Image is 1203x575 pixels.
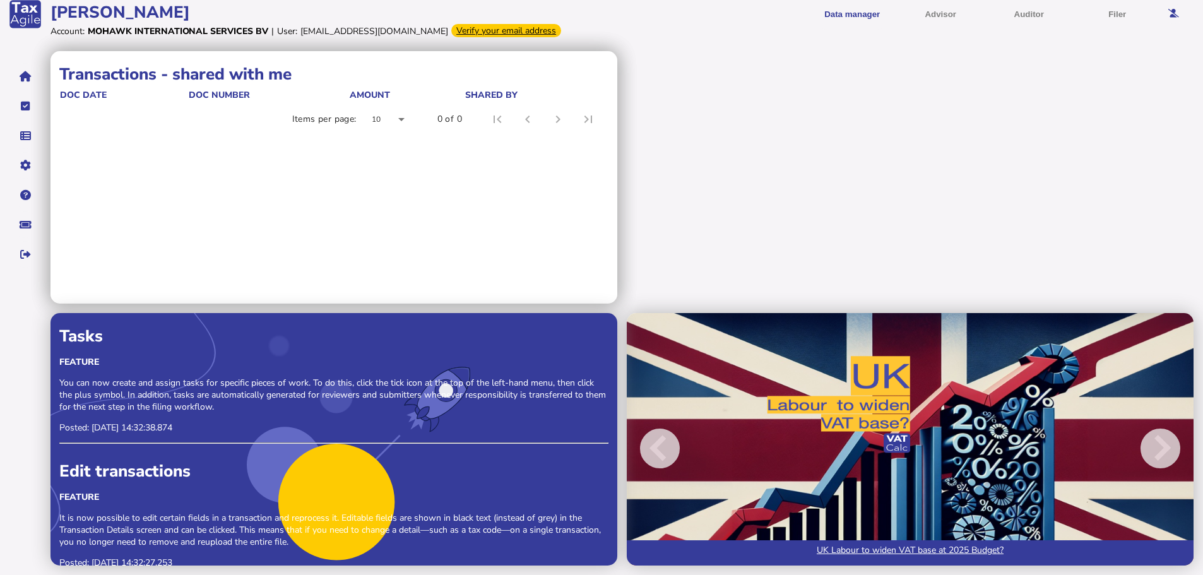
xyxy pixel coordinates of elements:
[60,89,187,101] div: doc date
[59,557,608,569] p: Posted: [DATE] 14:32:27.253
[59,325,608,347] div: Tasks
[482,104,513,134] button: First page
[12,122,39,149] button: Data manager
[573,104,603,134] button: Last page
[1087,322,1194,574] button: Next
[277,25,297,37] div: User:
[88,25,268,37] div: Mohawk International Services BV
[59,491,608,503] div: Feature
[271,25,274,37] div: |
[189,89,250,101] div: doc number
[50,1,601,23] div: [PERSON_NAME]
[350,89,390,101] div: Amount
[189,89,348,101] div: doc number
[627,540,1194,566] a: UK Labour to widen VAT base at 2025 Budget?
[465,89,518,101] div: shared by
[12,182,39,208] button: Help pages
[300,25,448,37] div: [EMAIL_ADDRESS][DOMAIN_NAME]
[60,89,107,101] div: doc date
[12,241,39,268] button: Sign out
[59,422,608,434] p: Posted: [DATE] 14:32:38.874
[59,356,608,368] div: Feature
[12,63,39,90] button: Home
[12,211,39,238] button: Raise a support ticket
[59,512,608,548] p: It is now possible to edit certain fields in a transaction and reprocess it. Editable fields are ...
[1168,9,1179,18] i: Email needs to be verified
[350,89,464,101] div: Amount
[513,104,543,134] button: Previous page
[543,104,573,134] button: Next page
[451,24,561,37] div: Verify your email address
[59,63,608,85] h1: Transactions - shared with me
[50,25,85,37] div: Account:
[627,313,1194,566] img: Image for blog post: UK Labour to widen VAT base at 2025 Budget?
[292,113,357,126] div: Items per page:
[12,152,39,179] button: Manage settings
[465,89,605,101] div: shared by
[627,322,733,574] button: Previous
[12,93,39,119] button: Tasks
[59,377,608,413] p: You can now create and assign tasks for specific pieces of work. To do this, click the tick icon ...
[437,113,462,126] div: 0 of 0
[59,460,608,482] div: Edit transactions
